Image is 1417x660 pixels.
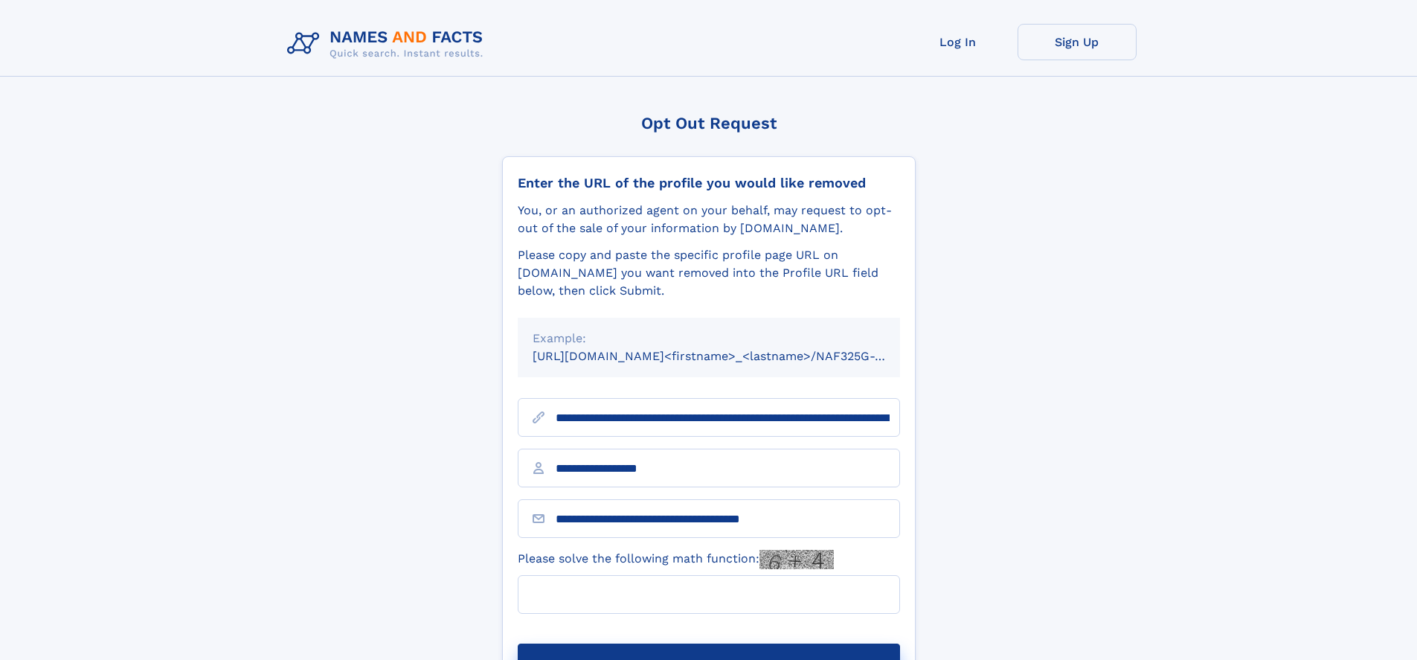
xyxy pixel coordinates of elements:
[533,330,885,347] div: Example:
[1018,24,1137,60] a: Sign Up
[502,114,916,132] div: Opt Out Request
[518,175,900,191] div: Enter the URL of the profile you would like removed
[518,202,900,237] div: You, or an authorized agent on your behalf, may request to opt-out of the sale of your informatio...
[518,550,834,569] label: Please solve the following math function:
[899,24,1018,60] a: Log In
[281,24,495,64] img: Logo Names and Facts
[518,246,900,300] div: Please copy and paste the specific profile page URL on [DOMAIN_NAME] you want removed into the Pr...
[533,349,928,363] small: [URL][DOMAIN_NAME]<firstname>_<lastname>/NAF325G-xxxxxxxx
